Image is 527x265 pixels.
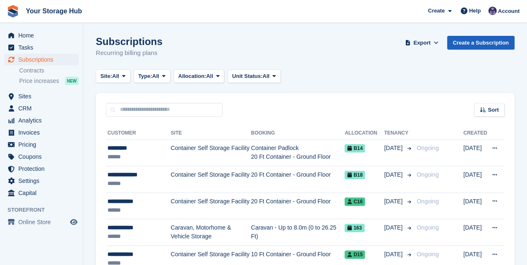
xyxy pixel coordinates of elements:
[251,192,345,219] td: 20 Ft Container - Ground Floor
[4,163,79,175] a: menu
[18,127,68,138] span: Invoices
[19,76,79,85] a: Price increases NEW
[100,72,112,80] span: Site:
[4,187,79,199] a: menu
[413,39,430,47] span: Export
[417,198,439,205] span: Ongoing
[171,219,251,246] td: Caravan, Motorhome & Vehicle Storage
[262,72,270,80] span: All
[18,187,68,199] span: Capital
[18,54,68,65] span: Subscriptions
[4,151,79,162] a: menu
[18,42,68,53] span: Tasks
[18,163,68,175] span: Protection
[106,127,171,140] th: Customer
[417,145,439,151] span: Ongoing
[251,127,345,140] th: Booking
[404,36,440,50] button: Export
[7,206,83,214] span: Storefront
[345,127,384,140] th: Allocation
[417,224,439,231] span: Ongoing
[4,54,79,65] a: menu
[112,72,119,80] span: All
[384,197,404,206] span: [DATE]
[4,139,79,150] a: menu
[4,102,79,114] a: menu
[18,90,68,102] span: Sites
[417,171,439,178] span: Ongoing
[251,219,345,246] td: Caravan - Up to 8.0m (0 to 26.25 Ft)
[488,106,499,114] span: Sort
[232,72,262,80] span: Unit Status:
[18,115,68,126] span: Analytics
[134,70,170,83] button: Type: All
[345,250,365,259] span: D15
[171,166,251,193] td: Container Self Storage Facility
[171,127,251,140] th: Site
[96,70,130,83] button: Site: All
[171,192,251,219] td: Container Self Storage Facility
[69,217,79,227] a: Preview store
[4,216,79,228] a: menu
[345,197,365,206] span: C16
[4,127,79,138] a: menu
[18,30,68,41] span: Home
[463,219,487,246] td: [DATE]
[469,7,481,15] span: Help
[65,77,79,85] div: NEW
[345,144,365,152] span: B14
[19,77,59,85] span: Price increases
[18,139,68,150] span: Pricing
[384,170,404,179] span: [DATE]
[206,72,213,80] span: All
[384,250,404,259] span: [DATE]
[4,30,79,41] a: menu
[384,127,413,140] th: Tenancy
[18,216,68,228] span: Online Store
[152,72,159,80] span: All
[96,36,162,47] h1: Subscriptions
[4,42,79,53] a: menu
[18,175,68,187] span: Settings
[251,166,345,193] td: 20 Ft Container - Ground Floor
[498,7,520,15] span: Account
[4,90,79,102] a: menu
[4,175,79,187] a: menu
[7,5,19,17] img: stora-icon-8386f47178a22dfd0bd8f6a31ec36ba5ce8667c1dd55bd0f319d3a0aa187defe.svg
[384,144,404,152] span: [DATE]
[345,171,365,179] span: B18
[4,115,79,126] a: menu
[22,4,85,18] a: Your Storage Hub
[171,140,251,166] td: Container Self Storage Facility
[463,166,487,193] td: [DATE]
[488,7,497,15] img: Liam Beddard
[138,72,152,80] span: Type:
[96,48,162,58] p: Recurring billing plans
[251,140,345,166] td: Container Padlock 20 Ft Container - Ground Floor
[428,7,445,15] span: Create
[417,251,439,257] span: Ongoing
[178,72,206,80] span: Allocation:
[384,223,404,232] span: [DATE]
[463,127,487,140] th: Created
[227,70,280,83] button: Unit Status: All
[174,70,225,83] button: Allocation: All
[447,36,515,50] a: Create a Subscription
[463,192,487,219] td: [DATE]
[19,67,79,75] a: Contracts
[463,140,487,166] td: [DATE]
[345,224,364,232] span: 163
[18,151,68,162] span: Coupons
[18,102,68,114] span: CRM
